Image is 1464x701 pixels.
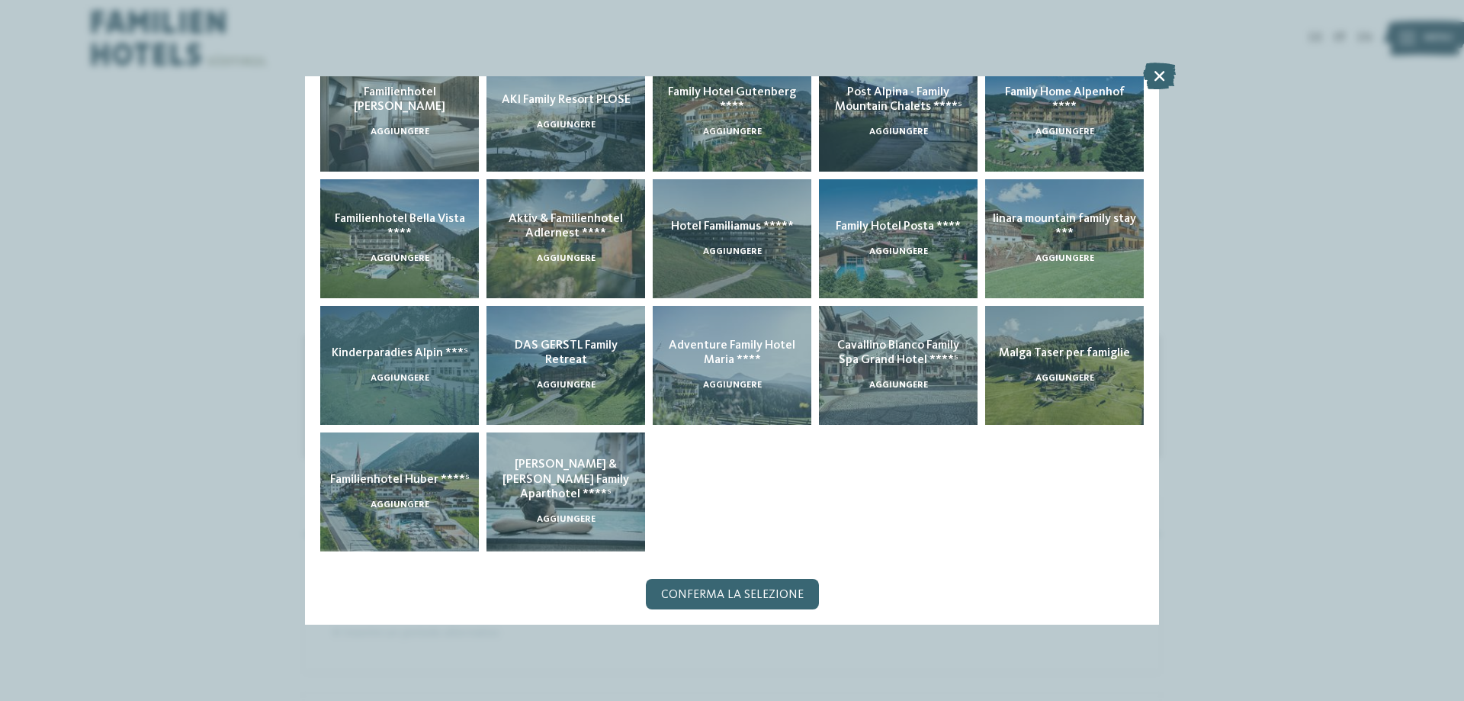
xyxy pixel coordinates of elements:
span: linara mountain family stay *** [993,213,1136,240]
span: Conferma la selezione [661,589,804,601]
span: aggiungere [537,515,596,524]
span: Family Hotel Posta **** [836,220,961,233]
span: aggiungere [703,381,762,390]
span: Kinderparadies Alpin ***ˢ [332,347,468,359]
span: Aktiv & Familienhotel Adlernest **** [509,213,623,240]
span: Familienhotel Bella Vista **** [335,213,465,240]
span: Familienhotel [PERSON_NAME] [354,86,445,113]
span: aggiungere [869,127,928,137]
span: aggiungere [1035,254,1094,263]
span: Family Home Alpenhof **** [1005,86,1125,113]
span: aggiungere [371,374,429,383]
span: aggiungere [703,247,762,256]
span: Cavallino Bianco Family Spa Grand Hotel ****ˢ [837,339,959,366]
span: Adventure Family Hotel Maria **** [669,339,795,366]
span: aggiungere [869,381,928,390]
span: Malga Taser per famiglie [999,347,1130,359]
span: Post Alpina - Family Mountain Chalets ****ˢ [835,86,962,113]
span: aggiungere [703,127,762,137]
span: DAS GERSTL Family Retreat [515,339,618,366]
span: Family Hotel Gutenberg **** [668,86,796,113]
span: aggiungere [1035,374,1094,383]
span: aggiungere [371,254,429,263]
span: aggiungere [537,381,596,390]
span: aggiungere [537,254,596,263]
span: aggiungere [537,121,596,130]
span: [PERSON_NAME] & [PERSON_NAME] Family Aparthotel ****ˢ [502,458,629,500]
span: AKI Family Resort PLOSE [502,94,631,106]
span: aggiungere [1035,127,1094,137]
span: aggiungere [371,500,429,510]
span: aggiungere [371,127,429,137]
span: Familienhotel Huber ****ˢ [330,474,470,486]
span: aggiungere [869,247,928,256]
